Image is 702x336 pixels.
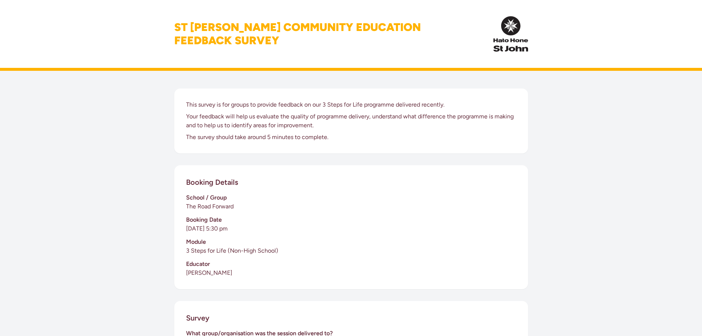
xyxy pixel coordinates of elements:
[186,238,516,246] h3: Module
[186,260,516,269] h3: Educator
[186,202,516,211] p: The Road Forward
[186,100,516,109] p: This survey is for groups to provide feedback on our 3 Steps for Life programme delivered recently.
[186,133,516,142] p: The survey should take around 5 minutes to complete.
[186,193,516,202] h3: School / Group
[186,313,209,323] h2: Survey
[186,177,238,187] h2: Booking Details
[186,224,516,233] p: [DATE] 5:30 pm
[186,215,516,224] h3: Booking Date
[186,112,516,130] p: Your feedback will help us evaluate the quality of programme delivery, understand what difference...
[174,21,421,47] h1: St [PERSON_NAME] Community Education Feedback Survey
[186,269,516,277] p: [PERSON_NAME]
[186,246,516,255] p: 3 Steps for Life (Non-High School)
[493,16,528,52] img: InPulse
